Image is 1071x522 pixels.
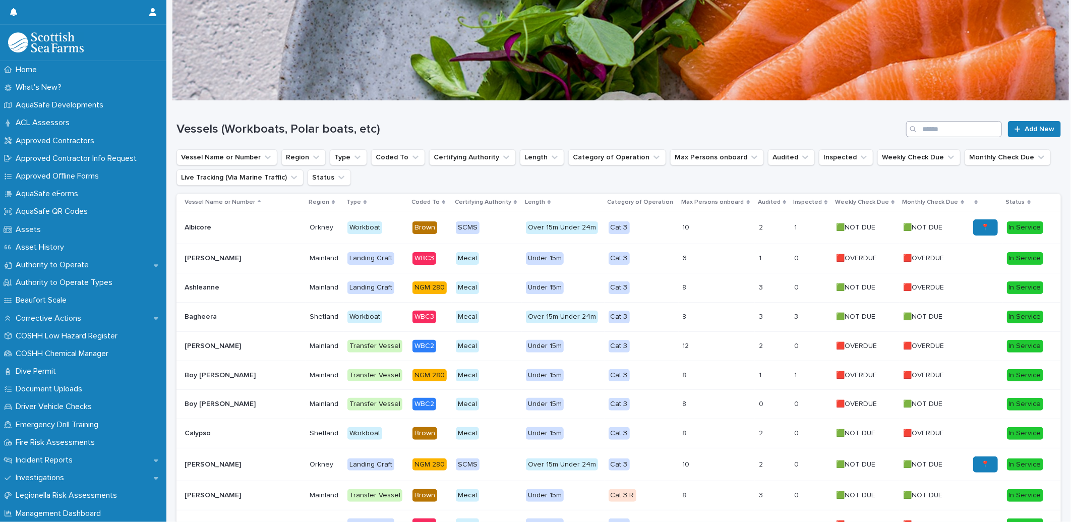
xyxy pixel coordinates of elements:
[683,313,751,321] p: 8
[412,398,436,411] div: WBC2
[412,489,437,502] div: Brown
[904,311,945,321] p: 🟩NOT DUE
[1008,121,1061,137] a: Add New
[12,83,70,92] p: What's New?
[12,296,75,305] p: Beaufort Scale
[412,427,437,440] div: Brown
[759,252,763,263] p: 1
[683,400,751,409] p: 8
[759,340,765,351] p: 2
[12,509,109,518] p: Management Dashboard
[185,197,255,208] p: Vessel Name or Number
[794,427,801,438] p: 0
[526,221,598,234] div: Over 15m Under 24m
[12,171,107,181] p: Approved Offline Forms
[12,473,72,483] p: Investigations
[412,458,447,471] div: NGM 280
[525,197,545,208] p: Length
[429,149,516,165] button: Certifying Authority
[526,369,564,382] div: Under 15m
[759,281,765,292] p: 3
[793,197,822,208] p: Inspected
[1007,427,1043,440] div: In Service
[456,311,479,323] div: Mecal
[347,427,382,440] div: Workboat
[412,340,436,353] div: WBC2
[904,340,946,351] p: 🟥OVERDUE
[12,331,126,341] p: COSHH Low Hazard Register
[176,149,277,165] button: Vessel Name or Number
[609,252,630,265] div: Cat 3
[185,427,213,438] p: Calypso
[412,369,447,382] div: NGM 280
[176,169,304,186] button: Live Tracking (Via Marine Traffic)
[310,429,339,438] p: Shetland
[904,398,945,409] p: 🟩NOT DUE
[176,331,1061,361] tr: [PERSON_NAME][PERSON_NAME] MainlandTransfer VesselWBC2MecalUnder 15mCat 31222 00 🟥OVERDUE🟥OVERDUE...
[310,491,339,500] p: Mainland
[904,489,945,500] p: 🟩NOT DUE
[412,281,447,294] div: NGM 280
[794,311,800,321] p: 3
[609,221,630,234] div: Cat 3
[347,369,402,382] div: Transfer Vessel
[683,342,751,351] p: 12
[526,489,564,502] div: Under 15m
[347,252,394,265] div: Landing Craft
[185,340,243,351] p: [PERSON_NAME]
[310,283,339,292] p: Mainland
[759,221,765,232] p: 2
[456,489,479,502] div: Mecal
[683,223,751,232] p: 10
[758,197,781,208] p: Audited
[794,369,799,380] p: 1
[185,252,243,263] p: [PERSON_NAME]
[836,221,877,232] p: 🟩NOT DUE
[520,149,564,165] button: Length
[12,100,111,110] p: AquaSafe Developments
[877,149,961,165] button: Weekly Check Due
[794,281,801,292] p: 0
[683,429,751,438] p: 8
[456,281,479,294] div: Mecal
[526,398,564,411] div: Under 15m
[1007,369,1043,382] div: In Service
[836,281,877,292] p: 🟩NOT DUE
[759,311,765,321] p: 3
[456,369,479,382] div: Mecal
[904,427,946,438] p: 🟥OVERDUE
[1007,489,1043,502] div: In Service
[12,118,78,128] p: ACL Assessors
[819,149,873,165] button: Inspected
[310,371,339,380] p: Mainland
[794,398,801,409] p: 0
[904,458,945,469] p: 🟩NOT DUE
[185,369,258,380] p: Boy [PERSON_NAME]
[185,398,258,409] p: Boy [PERSON_NAME]
[836,427,877,438] p: 🟩NOT DUE
[176,211,1061,244] tr: AlbicoreAlbicore OrkneyWorkboatBrownSCMSOver 15m Under 24mCat 31022 11 🟩NOT DUE🟩NOT DUE 🟩NOT DUE🟩...
[310,342,339,351] p: Mainland
[759,489,765,500] p: 3
[836,458,877,469] p: 🟩NOT DUE
[12,420,106,430] p: Emergency Drill Training
[456,427,479,440] div: Mecal
[12,349,116,359] p: COSHH Chemical Manager
[836,398,879,409] p: 🟥OVERDUE
[759,458,765,469] p: 2
[12,65,45,75] p: Home
[981,224,990,231] span: 📍
[347,398,402,411] div: Transfer Vessel
[310,223,339,232] p: Orkney
[176,361,1061,390] tr: Boy [PERSON_NAME]Boy [PERSON_NAME] MainlandTransfer VesselNGM 280MecalUnder 15mCat 3811 11 🟥OVERD...
[608,197,674,208] p: Category of Operation
[12,243,72,252] p: Asset History
[412,252,436,265] div: WBC3
[794,221,799,232] p: 1
[12,154,145,163] p: Approved Contractor Info Request
[412,221,437,234] div: Brown
[609,458,630,471] div: Cat 3
[836,369,879,380] p: 🟥OVERDUE
[906,121,1002,137] div: Search
[526,281,564,294] div: Under 15m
